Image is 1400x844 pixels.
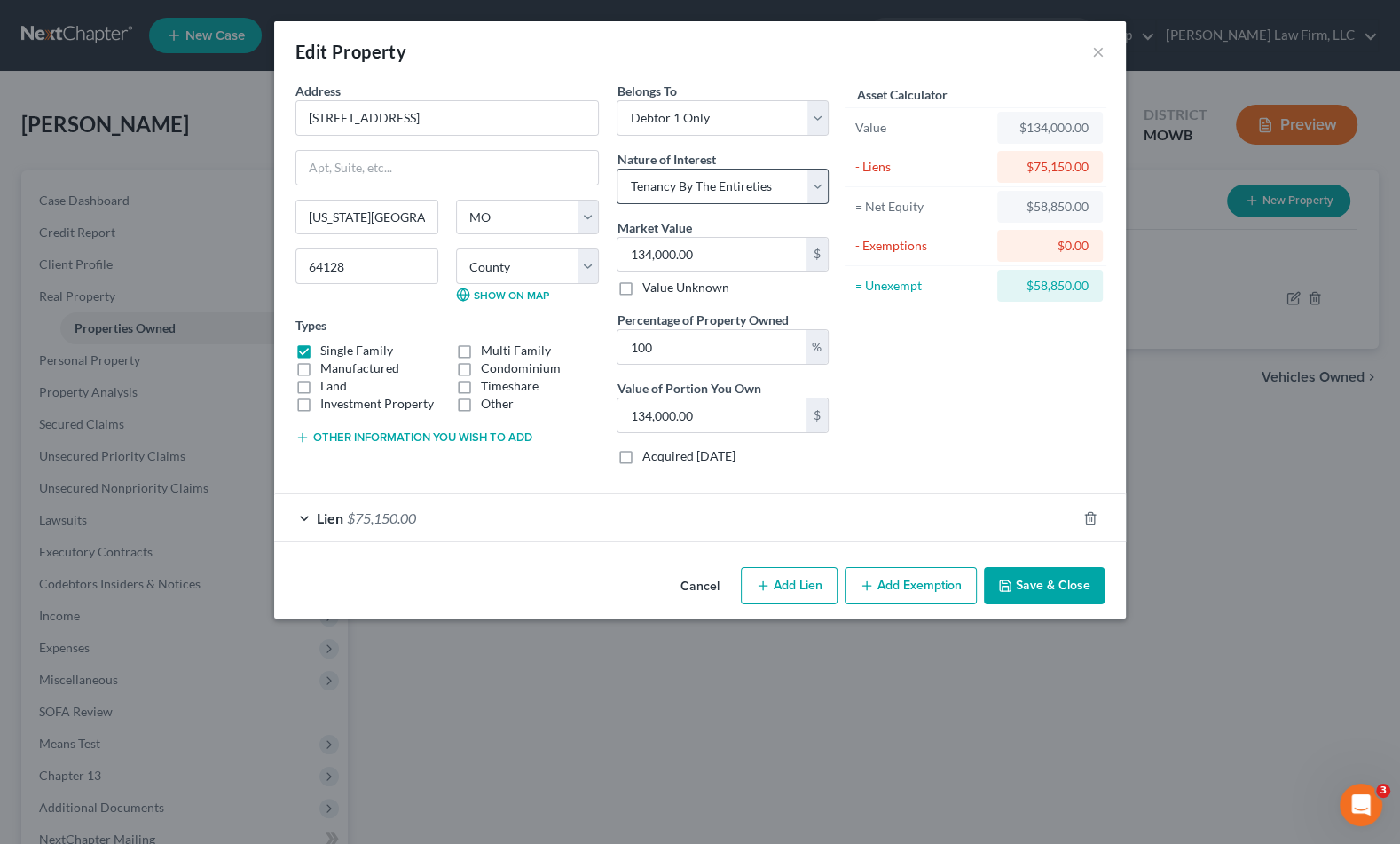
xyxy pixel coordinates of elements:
iframe: Intercom live chat [1340,784,1382,826]
div: Edit Property [295,39,406,64]
div: $ [806,238,828,272]
div: $134,000.00 [1011,119,1089,137]
label: Manufactured [320,359,399,377]
a: Show on Map [456,288,549,302]
label: Other [481,395,514,413]
input: 0.00 [617,330,806,364]
button: × [1092,41,1105,62]
label: Value of Portion You Own [617,379,760,398]
input: Enter zip... [295,248,438,284]
span: Belongs To [617,83,676,99]
span: $75,150.00 [347,509,416,526]
label: Value Unknown [641,279,728,296]
label: Nature of Interest [617,150,715,169]
label: Condominium [481,359,561,377]
button: Save & Close [984,567,1105,604]
div: - Liens [855,158,989,176]
label: Asset Calculator [857,85,948,104]
button: Add Exemption [845,567,977,604]
div: % [806,330,828,364]
label: Types [295,316,326,335]
span: 3 [1376,784,1390,798]
input: Apt, Suite, etc... [296,151,598,185]
label: Single Family [320,342,393,359]
input: 0.00 [617,238,806,272]
label: Acquired [DATE] [641,447,735,465]
span: Lien [317,509,343,526]
label: Timeshare [481,377,539,395]
div: = Unexempt [855,277,989,295]
div: Value [855,119,989,137]
div: $58,850.00 [1011,198,1089,216]
div: $75,150.00 [1011,158,1089,176]
label: Investment Property [320,395,434,413]
label: Multi Family [481,342,551,359]
label: Market Value [617,218,691,237]
div: $ [806,398,828,432]
label: Land [320,377,347,395]
label: Percentage of Property Owned [617,311,788,329]
input: Enter address... [296,101,598,135]
div: - Exemptions [855,237,989,255]
button: Cancel [666,569,734,604]
button: Other information you wish to add [295,430,532,445]
div: $58,850.00 [1011,277,1089,295]
input: Enter city... [296,201,437,234]
div: = Net Equity [855,198,989,216]
span: Address [295,83,341,99]
div: $0.00 [1011,237,1089,255]
input: 0.00 [617,398,806,432]
button: Add Lien [741,567,838,604]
